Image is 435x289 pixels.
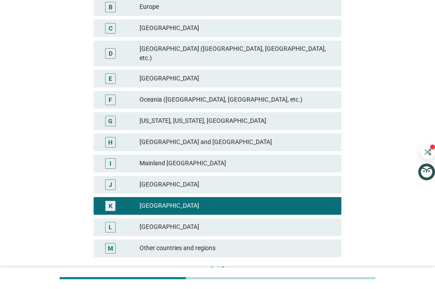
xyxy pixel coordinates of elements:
[140,201,334,211] div: [GEOGRAPHIC_DATA]
[140,95,334,105] div: Oceania ([GEOGRAPHIC_DATA], [GEOGRAPHIC_DATA], etc.)
[140,116,334,126] div: [US_STATE], [US_STATE], [GEOGRAPHIC_DATA]
[108,137,113,147] div: H
[140,243,334,254] div: Other countries and regions
[109,74,112,83] div: E
[109,49,113,58] div: D
[140,158,334,169] div: Mainland [GEOGRAPHIC_DATA]
[109,95,112,104] div: F
[140,179,334,190] div: [GEOGRAPHIC_DATA]
[109,222,112,232] div: L
[108,243,113,253] div: M
[140,2,334,12] div: Europe
[109,201,113,210] div: K
[140,44,334,63] div: [GEOGRAPHIC_DATA] ([GEOGRAPHIC_DATA], [GEOGRAPHIC_DATA], etc.)
[110,159,111,168] div: I
[140,222,334,232] div: [GEOGRAPHIC_DATA]
[109,23,113,33] div: C
[140,137,334,148] div: [GEOGRAPHIC_DATA] and [GEOGRAPHIC_DATA]
[140,73,334,84] div: [GEOGRAPHIC_DATA]
[94,264,341,275] div: 1 / 3
[108,116,113,125] div: G
[109,2,113,11] div: B
[140,23,334,34] div: [GEOGRAPHIC_DATA]
[109,180,112,189] div: J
